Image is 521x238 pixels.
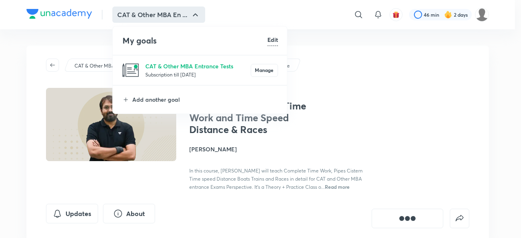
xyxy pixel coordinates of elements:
button: Manage [251,64,278,77]
img: CAT & Other MBA Entrance Tests [123,62,139,79]
p: Subscription till [DATE] [145,70,251,79]
p: CAT & Other MBA Entrance Tests [145,62,251,70]
p: Add another goal [132,95,278,104]
h6: Edit [267,35,278,44]
h4: My goals [123,35,267,47]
